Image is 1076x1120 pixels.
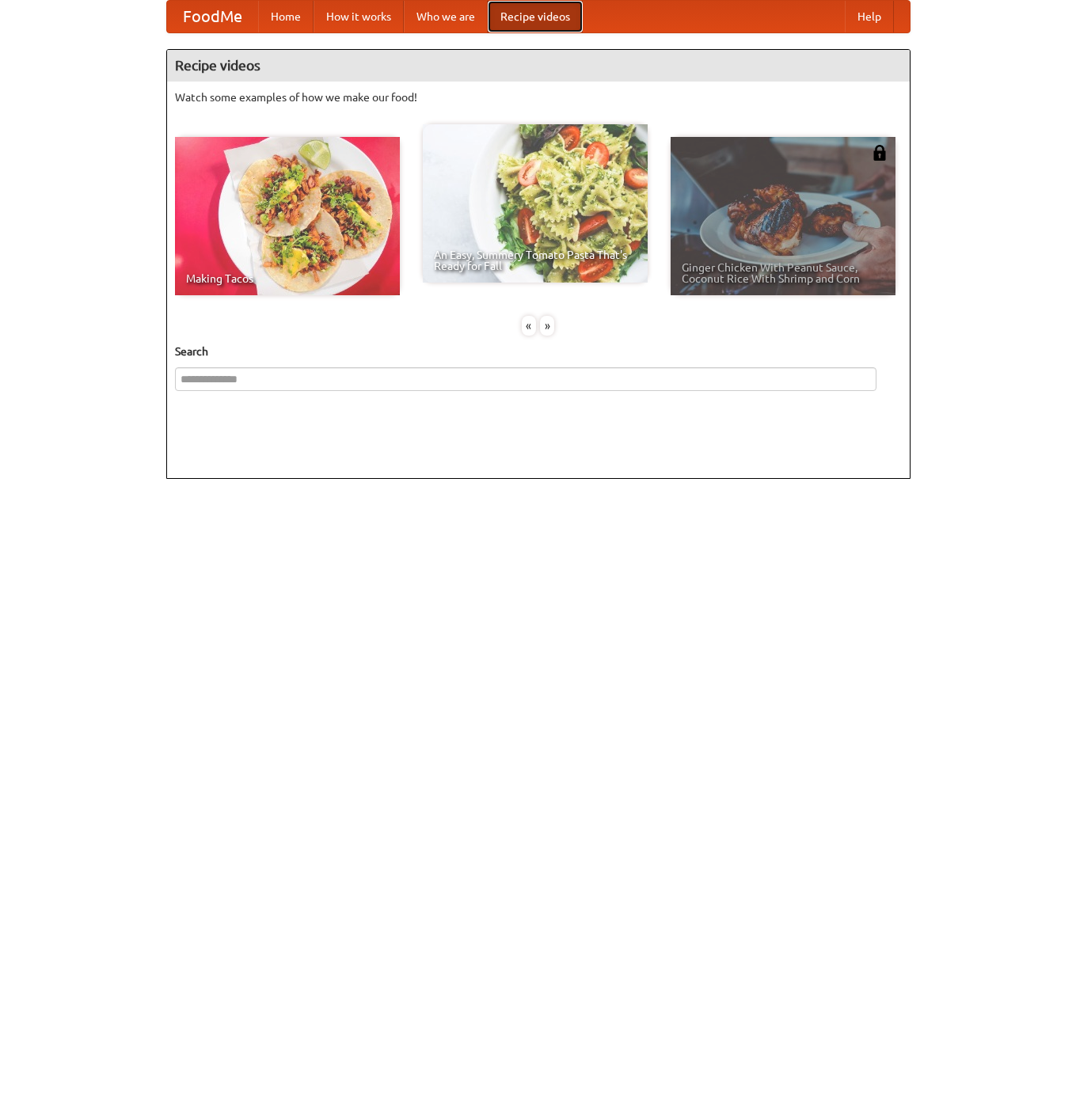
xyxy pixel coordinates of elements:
a: An Easy, Summery Tomato Pasta That's Ready for Fall [423,124,648,283]
div: « [522,316,536,336]
span: An Easy, Summery Tomato Pasta That's Ready for Fall [434,249,637,271]
img: 483408.png [872,145,888,161]
h4: Recipe videos [167,50,910,82]
a: FoodMe [167,1,258,32]
h5: Search [175,344,902,359]
a: Help [845,1,894,32]
span: Making Tacos [186,273,389,284]
a: Home [258,1,314,32]
p: Watch some examples of how we make our food! [175,89,902,105]
a: Recipe videos [488,1,583,32]
div: » [540,316,554,336]
a: How it works [314,1,404,32]
a: Making Tacos [175,137,400,295]
a: Who we are [404,1,488,32]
